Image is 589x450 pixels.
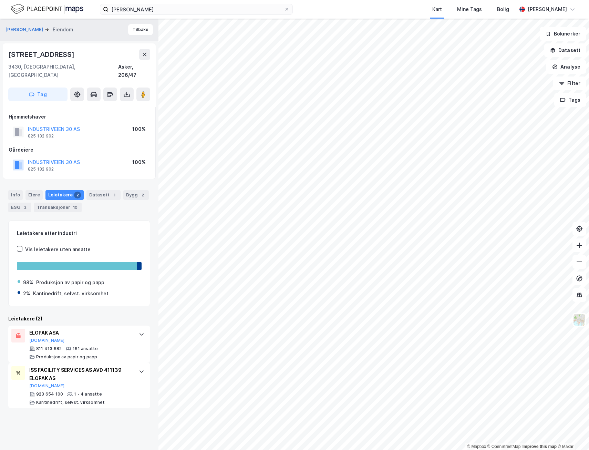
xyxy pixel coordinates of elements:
div: Kart [432,5,442,13]
button: [PERSON_NAME] [6,26,45,33]
div: Leietakere [45,190,84,200]
div: Hjemmelshaver [9,113,150,121]
input: Søk på adresse, matrikkel, gårdeiere, leietakere eller personer [108,4,284,14]
div: Asker, 206/47 [118,63,150,79]
div: ESG [8,203,31,212]
div: Bygg [123,190,149,200]
div: Kantinedrift, selvst. virksomhet [33,289,108,298]
a: Mapbox [467,444,486,449]
div: ISS FACILITY SERVICES AS AVD 411139 ELOPAK AS [29,366,132,382]
div: 2 [139,192,146,198]
div: ELOPAK ASA [29,329,132,337]
button: Tilbake [128,24,153,35]
a: OpenStreetMap [487,444,521,449]
div: 100% [132,158,146,166]
div: 2 [22,204,29,211]
div: Datasett [86,190,121,200]
div: 3430, [GEOGRAPHIC_DATA], [GEOGRAPHIC_DATA] [8,63,118,79]
img: logo.f888ab2527a4732fd821a326f86c7f29.svg [11,3,83,15]
div: Gårdeiere [9,146,150,154]
div: Produksjon av papir og papp [36,278,104,287]
button: [DOMAIN_NAME] [29,338,65,343]
div: 2% [23,289,30,298]
button: Filter [553,76,586,90]
div: Eiere [25,190,43,200]
div: Eiendom [53,25,73,34]
div: Transaksjoner [34,203,82,212]
div: 1 [111,192,118,198]
div: Vis leietakere uten ansatte [25,245,91,254]
button: Analyse [546,60,586,74]
div: [PERSON_NAME] [528,5,567,13]
div: 10 [72,204,79,211]
div: 100% [132,125,146,133]
div: 98% [23,278,33,287]
div: [STREET_ADDRESS] [8,49,76,60]
div: 923 654 100 [36,391,63,397]
button: Bokmerker [540,27,586,41]
iframe: Chat Widget [555,417,589,450]
div: 811 413 682 [36,346,62,351]
div: Info [8,190,23,200]
div: Leietakere (2) [8,315,150,323]
div: Mine Tags [457,5,482,13]
a: Improve this map [523,444,557,449]
div: 2 [74,192,81,198]
button: Datasett [544,43,586,57]
div: Bolig [497,5,509,13]
button: Tag [8,88,68,101]
div: Produksjon av papir og papp [36,354,97,360]
div: Leietakere etter industri [17,229,142,237]
div: 161 ansatte [73,346,98,351]
button: [DOMAIN_NAME] [29,383,65,389]
img: Z [573,313,586,326]
div: 825 132 902 [28,133,54,139]
button: Tags [554,93,586,107]
div: 1 - 4 ansatte [74,391,102,397]
div: Kantinedrift, selvst. virksomhet [36,400,105,405]
div: 825 132 902 [28,166,54,172]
